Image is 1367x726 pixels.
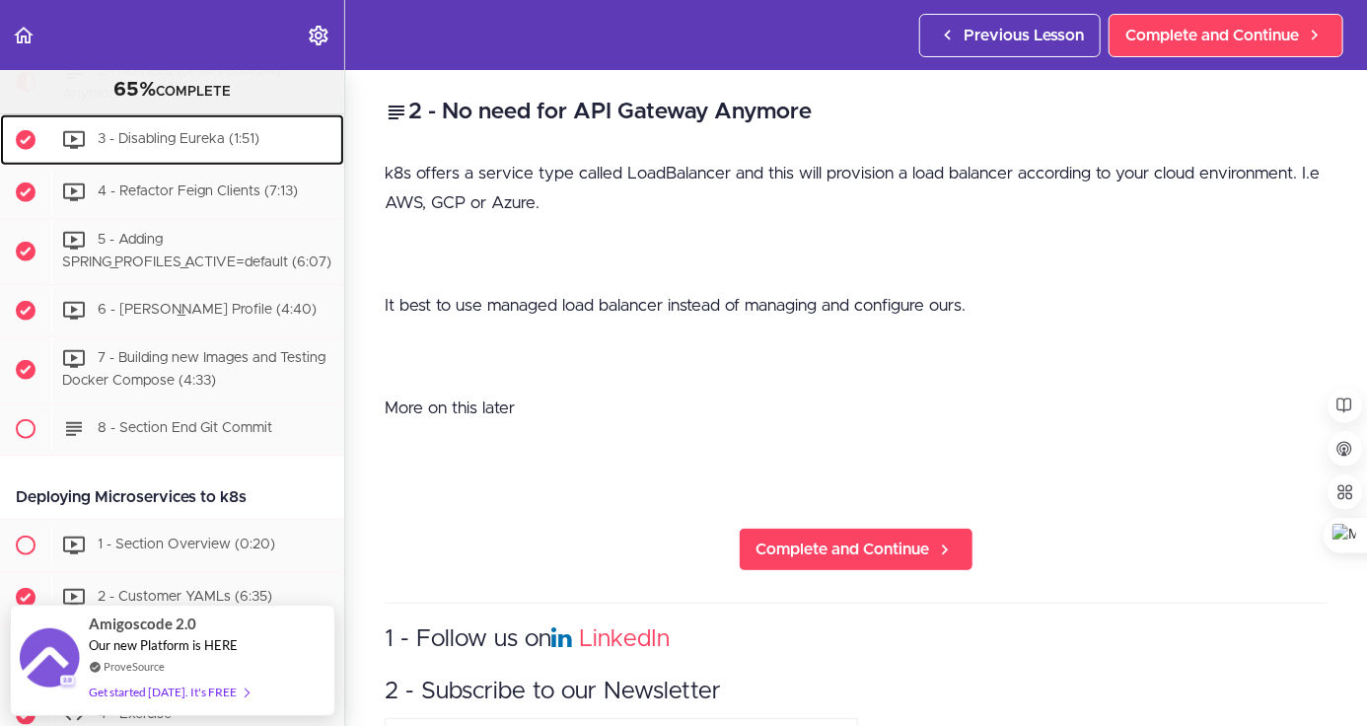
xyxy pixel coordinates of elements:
[1109,14,1343,57] a: Complete and Continue
[89,613,196,635] span: Amigoscode 2.0
[385,291,1328,321] p: It best to use managed load balancer instead of managing and configure ours.
[755,538,929,561] span: Complete and Continue
[98,303,317,317] span: 6 - [PERSON_NAME] Profile (4:40)
[62,351,325,388] span: 7 - Building new Images and Testing Docker Compose (4:33)
[12,24,36,47] svg: Back to course curriculum
[104,658,165,675] a: ProveSource
[307,24,330,47] svg: Settings Menu
[98,185,298,199] span: 4 - Refactor Feign Clients (7:13)
[385,96,1328,129] h2: 2 - No need for API Gateway Anymore
[385,159,1328,218] p: k8s offers a service type called LoadBalancer and this will provision a load balancer according t...
[98,421,272,435] span: 8 - Section End Git Commit
[98,538,275,551] span: 1 - Section Overview (0:20)
[385,676,1328,708] h3: 2 - Subscribe to our Newsletter
[25,78,320,104] div: COMPLETE
[98,133,259,147] span: 3 - Disabling Eureka (1:51)
[98,708,172,722] span: 4 - Exercise
[919,14,1101,57] a: Previous Lesson
[579,627,670,651] a: LinkedIn
[385,623,1328,656] h3: 1 - Follow us on
[385,394,1328,423] p: More on this later
[964,24,1084,47] span: Previous Lesson
[739,528,973,571] a: Complete and Continue
[1125,24,1299,47] span: Complete and Continue
[20,628,79,692] img: provesource social proof notification image
[98,590,272,604] span: 2 - Customer YAMLs (6:35)
[113,80,156,100] span: 65%
[89,681,249,703] div: Get started [DATE]. It's FREE
[89,637,238,653] span: Our new Platform is HERE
